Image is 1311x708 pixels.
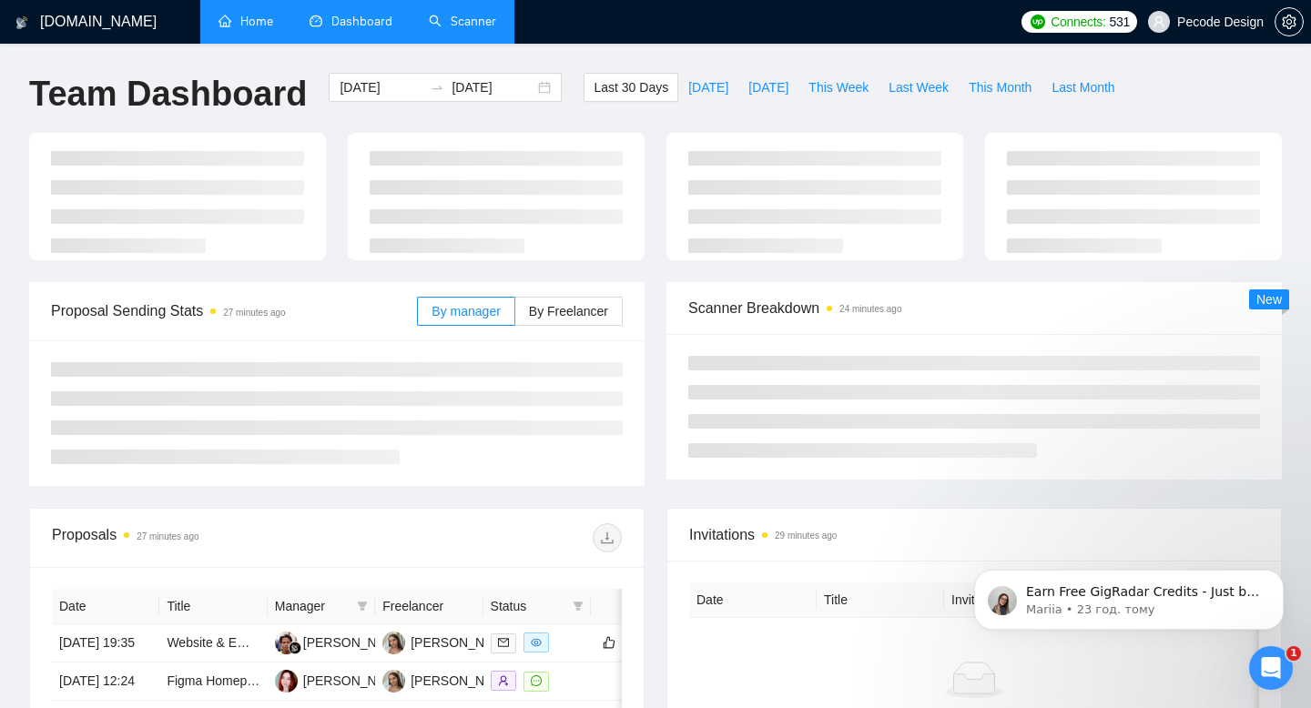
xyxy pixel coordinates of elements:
[944,582,1072,618] th: Invitation Letter
[275,632,298,654] img: MS
[1275,15,1303,29] span: setting
[167,635,303,650] a: Website & Email Design
[1286,646,1301,661] span: 1
[817,582,944,618] th: Title
[340,77,422,97] input: Start date
[375,589,483,624] th: Freelancer
[137,531,198,541] time: 27 minutes ago
[52,624,159,662] td: [DATE] 19:35
[382,673,515,687] a: VB[PERSON_NAME]
[382,634,515,649] a: VB[PERSON_NAME]
[1052,77,1114,97] span: Last Month
[275,670,298,693] img: OS
[678,73,738,102] button: [DATE]
[382,670,405,693] img: VB
[531,637,542,648] span: eye
[1275,15,1304,29] a: setting
[303,632,408,652] div: [PERSON_NAME]
[430,80,444,95] span: swap-right
[689,582,817,618] th: Date
[959,73,1042,102] button: This Month
[432,304,500,319] span: By manager
[839,304,901,314] time: 24 minutes ago
[775,531,837,541] time: 29 minutes ago
[357,601,368,612] span: filter
[52,662,159,701] td: [DATE] 12:24
[411,671,515,691] div: [PERSON_NAME]
[52,523,337,552] div: Proposals
[1031,15,1045,29] img: upwork-logo.png
[353,592,371,620] span: filter
[275,596,350,616] span: Manager
[531,675,542,686] span: message
[584,73,678,102] button: Last 30 Days
[598,632,620,653] button: like
[1110,12,1130,32] span: 531
[159,624,267,662] td: Website & Email Design
[167,673,628,688] a: Figma Homepage Design Mockup - Healthcare/Weight Loss Experience Required
[218,14,273,29] a: homeHome
[430,80,444,95] span: to
[1042,73,1124,102] button: Last Month
[382,632,405,654] img: VB
[268,589,375,624] th: Manager
[275,673,408,687] a: OS[PERSON_NAME]
[331,14,392,29] span: Dashboard
[1051,12,1105,32] span: Connects:
[689,523,1259,546] span: Invitations
[452,77,534,97] input: End date
[529,304,608,319] span: By Freelancer
[498,637,509,648] span: mail
[15,8,28,37] img: logo
[1275,7,1304,36] button: setting
[411,632,515,652] div: [PERSON_NAME]
[1153,15,1165,28] span: user
[798,73,879,102] button: This Week
[289,642,301,654] img: gigradar-bm.png
[1249,646,1293,690] iframe: Intercom live chat
[594,77,668,97] span: Last 30 Days
[879,73,959,102] button: Last Week
[738,73,798,102] button: [DATE]
[51,299,417,322] span: Proposal Sending Stats
[947,531,1311,659] iframe: Intercom notifications повідомлення
[688,77,728,97] span: [DATE]
[429,14,496,29] a: searchScanner
[573,601,584,612] span: filter
[275,634,408,649] a: MS[PERSON_NAME]
[808,77,869,97] span: This Week
[52,589,159,624] th: Date
[569,592,587,620] span: filter
[29,73,307,116] h1: Team Dashboard
[491,596,565,616] span: Status
[1256,292,1282,307] span: New
[748,77,788,97] span: [DATE]
[223,308,285,318] time: 27 minutes ago
[498,675,509,686] span: user-add
[159,589,267,624] th: Title
[688,297,1260,319] span: Scanner Breakdown
[889,77,949,97] span: Last Week
[603,635,615,650] span: like
[303,671,408,691] div: [PERSON_NAME]
[310,15,322,27] span: dashboard
[159,662,267,701] td: Figma Homepage Design Mockup - Healthcare/Weight Loss Experience Required
[969,77,1032,97] span: This Month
